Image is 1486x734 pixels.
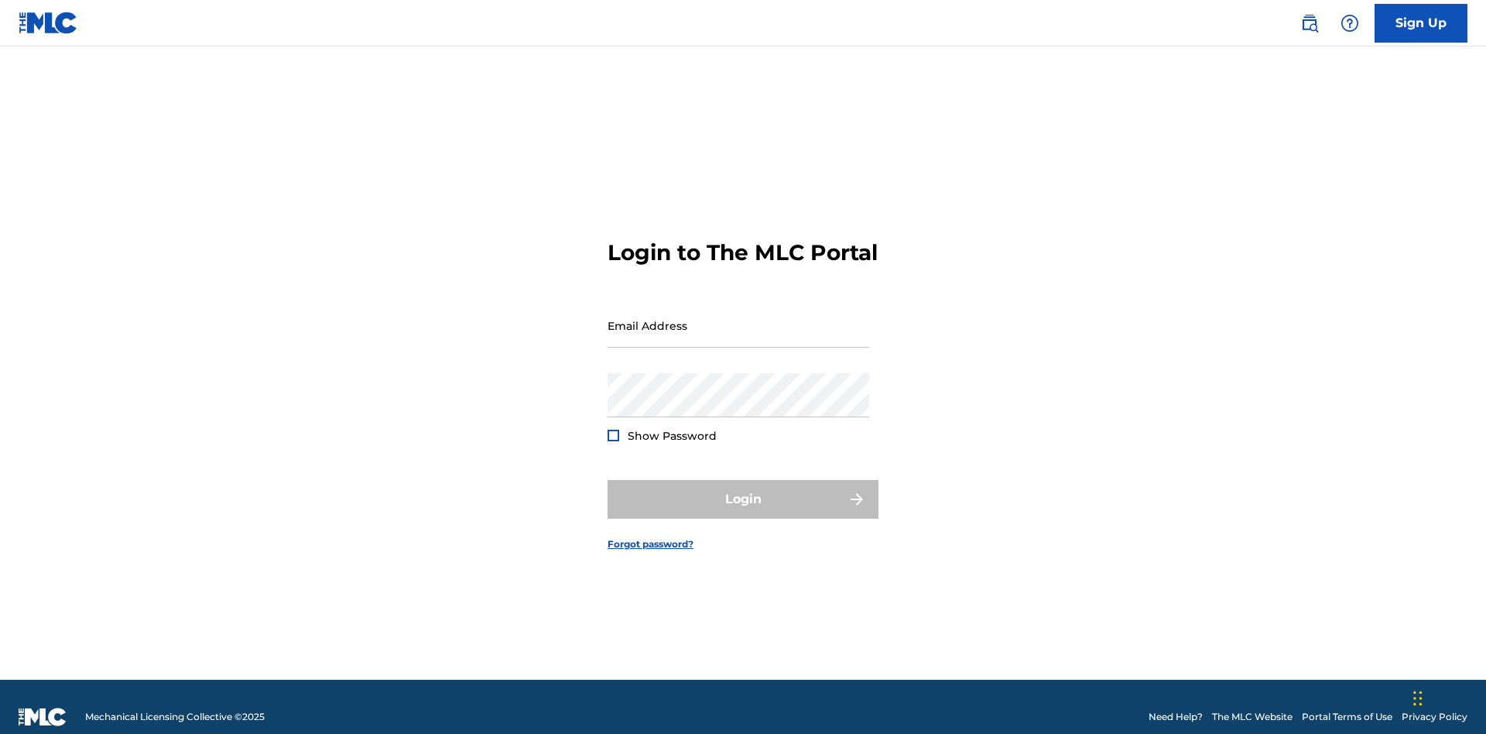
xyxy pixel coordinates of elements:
[1302,710,1392,724] a: Portal Terms of Use
[1212,710,1293,724] a: The MLC Website
[628,429,717,443] span: Show Password
[1334,8,1365,39] div: Help
[608,239,878,266] h3: Login to The MLC Portal
[85,710,265,724] span: Mechanical Licensing Collective © 2025
[19,708,67,726] img: logo
[1402,710,1467,724] a: Privacy Policy
[1413,675,1423,722] div: Drag
[1294,8,1325,39] a: Public Search
[19,12,78,34] img: MLC Logo
[1375,4,1467,43] a: Sign Up
[1340,14,1359,33] img: help
[1149,710,1203,724] a: Need Help?
[608,537,693,551] a: Forgot password?
[1409,660,1486,734] iframe: Chat Widget
[1300,14,1319,33] img: search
